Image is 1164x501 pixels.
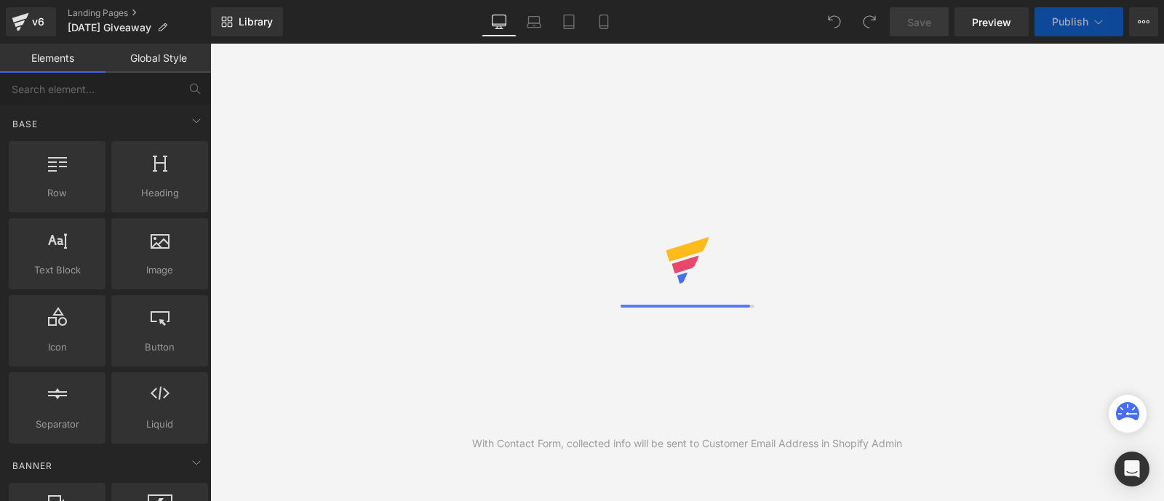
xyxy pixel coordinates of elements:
span: Library [239,15,273,28]
span: Save [907,15,931,30]
span: Banner [11,459,54,473]
a: New Library [211,7,283,36]
span: Base [11,117,39,131]
span: Text Block [13,262,101,278]
a: Desktop [482,7,517,36]
div: v6 [29,12,47,31]
div: With Contact Form, collected info will be sent to Customer Email Address in Shopify Admin [472,436,902,452]
a: Laptop [517,7,551,36]
span: Heading [116,185,204,201]
span: Preview [972,15,1011,30]
button: Redo [855,7,884,36]
a: v6 [6,7,56,36]
button: Undo [820,7,849,36]
span: [DATE] Giveaway [68,22,151,33]
a: Mobile [586,7,621,36]
a: Preview [954,7,1029,36]
span: Liquid [116,417,204,432]
span: Publish [1052,16,1088,28]
button: Publish [1035,7,1123,36]
span: Button [116,340,204,355]
a: Landing Pages [68,7,211,19]
div: Open Intercom Messenger [1115,452,1149,486]
button: More [1129,7,1158,36]
span: Separator [13,417,101,432]
a: Global Style [105,44,211,73]
span: Row [13,185,101,201]
span: Image [116,262,204,278]
a: Tablet [551,7,586,36]
span: Icon [13,340,101,355]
